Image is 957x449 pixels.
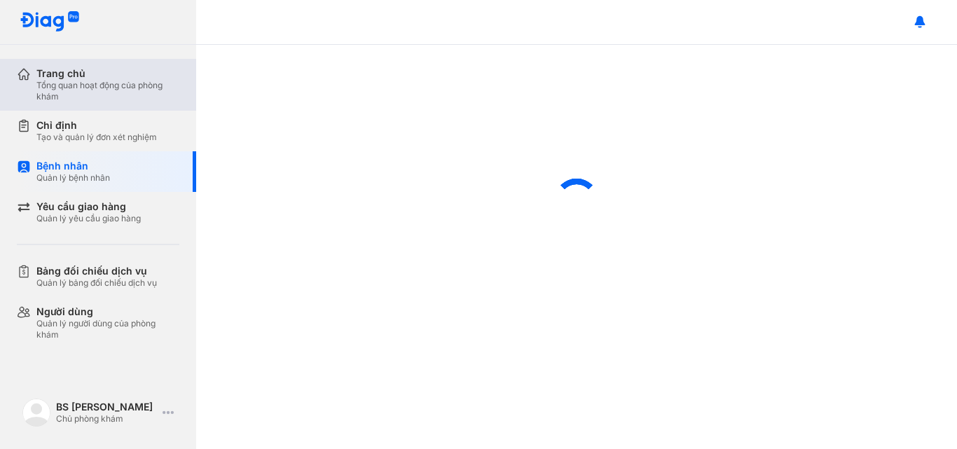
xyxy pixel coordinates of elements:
div: Người dùng [36,305,179,318]
div: Chủ phòng khám [56,413,157,424]
div: Quản lý bệnh nhân [36,172,110,184]
div: Quản lý bảng đối chiếu dịch vụ [36,277,157,289]
img: logo [22,399,50,427]
img: logo [20,11,80,33]
div: Quản lý người dùng của phòng khám [36,318,179,340]
div: Trang chủ [36,67,179,80]
div: Yêu cầu giao hàng [36,200,141,213]
div: Chỉ định [36,119,157,132]
div: Tổng quan hoạt động của phòng khám [36,80,179,102]
div: Quản lý yêu cầu giao hàng [36,213,141,224]
div: Tạo và quản lý đơn xét nghiệm [36,132,157,143]
div: BS [PERSON_NAME] [56,401,157,413]
div: Bệnh nhân [36,160,110,172]
div: Bảng đối chiếu dịch vụ [36,265,157,277]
